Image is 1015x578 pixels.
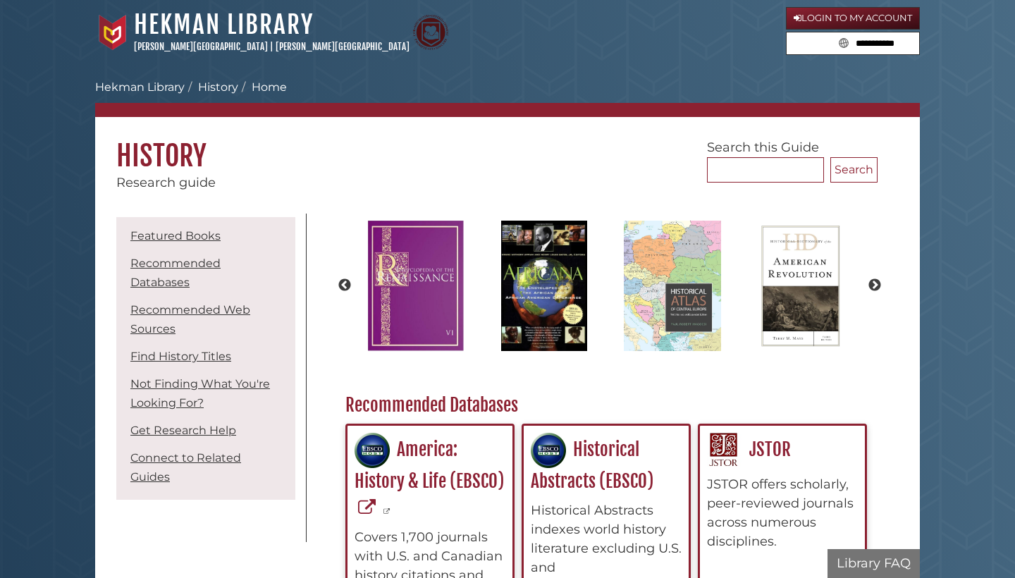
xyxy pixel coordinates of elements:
a: Featured Books [130,229,221,242]
img: Historical Atlas of Central Europe [617,214,729,358]
img: Calvin University [95,15,130,50]
a: Find History Titles [130,350,231,363]
span: Research guide [116,175,216,190]
a: JSTOR [707,438,791,460]
nav: breadcrumb [95,79,920,117]
a: History [198,80,238,94]
a: Logo - Text reading EBSCOAmerica: History & Life (EBSCO) [355,438,504,518]
button: Library FAQ [828,549,920,578]
h1: History [95,117,920,173]
button: Previous [338,278,352,293]
span: | [270,41,273,52]
button: Search [835,32,853,51]
i: This link opens in a new window [383,508,391,515]
a: Recommended Databases [130,257,221,289]
img: Logo - Text reading EBSCO [355,433,390,468]
div: JSTOR offers scholarly, peer-reviewed journals across numerous disciplines. [707,475,858,551]
div: Guide Pages [116,214,295,507]
button: Search [830,157,878,183]
form: Search library guides, policies, and FAQs. [786,32,920,56]
a: Hekman Library [95,80,185,94]
h2: Recommended Databases [338,394,878,417]
img: Historical Dictionary of the American Revolution [751,214,850,358]
a: [PERSON_NAME][GEOGRAPHIC_DATA] [134,41,268,52]
img: https://m.media-amazon.com/images/I/51XarbFcqPL._UF1000,1000_QL80_.jpg [494,214,595,358]
a: [PERSON_NAME][GEOGRAPHIC_DATA] [276,41,410,52]
img: Calvin Theological Seminary [413,15,448,50]
a: Not Finding What You're Looking For? [130,377,270,410]
a: Connect to Related Guides [130,451,241,484]
img: Encyclopedia of the Renaissance [361,214,472,358]
li: Home [238,79,287,96]
a: Get Research Help [130,424,236,437]
a: Login to My Account [786,7,920,30]
a: Historical Abstracts (EBSCO) [531,438,653,492]
button: Next [868,278,882,293]
a: Hekman Library [134,9,314,40]
a: Recommended Web Sources [130,303,250,336]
